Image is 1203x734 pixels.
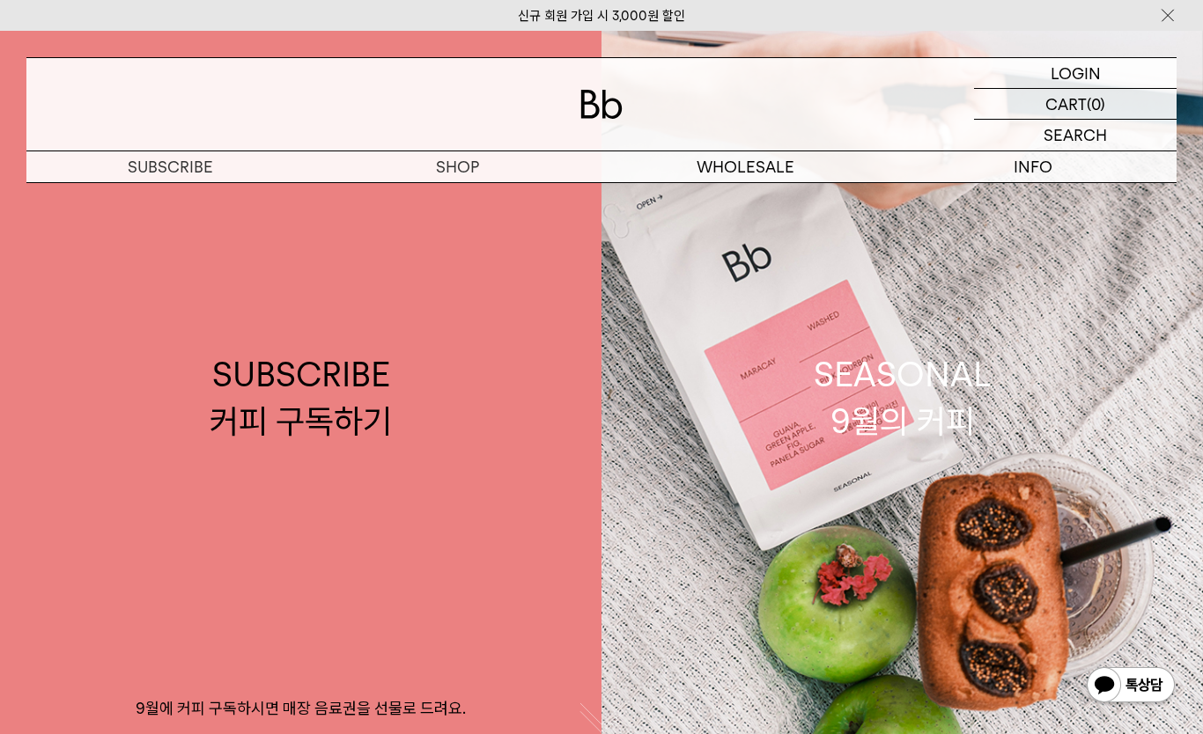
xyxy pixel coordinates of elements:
p: WHOLESALE [601,151,889,182]
p: (0) [1087,89,1105,119]
p: SEARCH [1044,120,1107,150]
div: SEASONAL 9월의 커피 [814,351,992,444]
a: LOGIN [974,58,1177,89]
img: 로고 [580,90,623,119]
p: CART [1045,89,1087,119]
p: INFO [889,151,1177,182]
p: LOGIN [1051,58,1101,88]
img: 카카오톡 채널 1:1 채팅 버튼 [1085,665,1177,708]
div: SUBSCRIBE 커피 구독하기 [210,351,392,444]
a: CART (0) [974,89,1177,120]
a: SHOP [314,151,602,182]
a: 신규 회원 가입 시 3,000원 할인 [518,8,685,24]
a: SUBSCRIBE [26,151,314,182]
